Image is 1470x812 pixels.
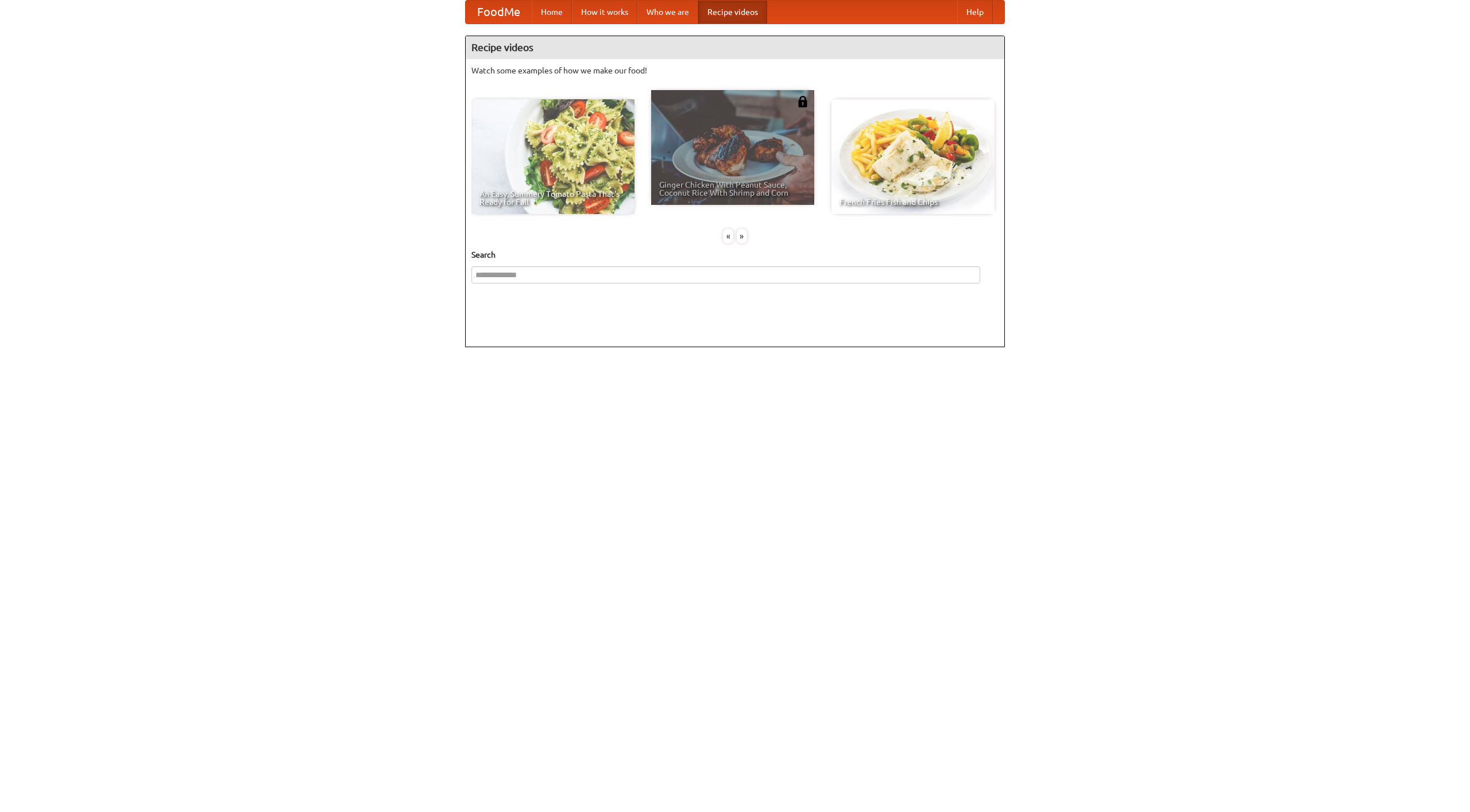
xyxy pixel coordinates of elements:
[723,229,733,243] div: «
[532,1,572,24] a: Home
[737,229,747,243] div: »
[471,65,999,76] p: Watch some examples of how we make our food!
[471,249,999,261] h5: Search
[698,1,767,24] a: Recipe videos
[466,1,532,24] a: FoodMe
[572,1,637,24] a: How it works
[957,1,993,24] a: Help
[797,96,808,107] img: 483408.png
[466,36,1004,59] h4: Recipe videos
[479,190,626,206] span: An Easy, Summery Tomato Pasta That's Ready for Fall
[831,99,995,214] a: French Fries Fish and Chips
[637,1,698,24] a: Who we are
[471,99,635,214] a: An Easy, Summery Tomato Pasta That's Ready for Fall
[840,198,987,206] span: French Fries Fish and Chips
